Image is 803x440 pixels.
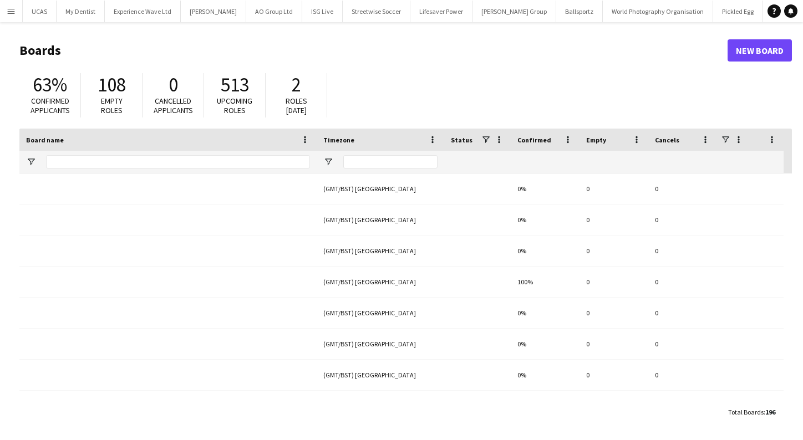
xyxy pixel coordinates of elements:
[154,96,193,115] span: Cancelled applicants
[580,173,648,204] div: 0
[580,236,648,266] div: 0
[648,298,717,328] div: 0
[33,73,67,97] span: 63%
[648,360,717,390] div: 0
[23,1,57,22] button: UCAS
[286,96,307,115] span: Roles [DATE]
[19,42,728,59] h1: Boards
[511,298,580,328] div: 0%
[101,96,123,115] span: Empty roles
[31,96,70,115] span: Confirmed applicants
[648,391,717,421] div: 0
[46,155,310,168] input: Board name Filter Input
[765,408,775,416] span: 196
[580,329,648,359] div: 0
[410,1,472,22] button: Lifesaver Power
[57,1,105,22] button: My Dentist
[451,136,472,144] span: Status
[648,267,717,297] div: 0
[317,204,444,235] div: (GMT/BST) [GEOGRAPHIC_DATA]
[580,391,648,421] div: 0
[317,329,444,359] div: (GMT/BST) [GEOGRAPHIC_DATA]
[517,136,551,144] span: Confirmed
[648,204,717,235] div: 0
[648,173,717,204] div: 0
[181,1,246,22] button: [PERSON_NAME]
[246,1,302,22] button: AO Group Ltd
[317,236,444,266] div: (GMT/BST) [GEOGRAPHIC_DATA]
[217,96,252,115] span: Upcoming roles
[580,267,648,297] div: 0
[511,236,580,266] div: 0%
[169,73,178,97] span: 0
[343,1,410,22] button: Streetwise Soccer
[317,360,444,390] div: (GMT/BST) [GEOGRAPHIC_DATA]
[26,157,36,167] button: Open Filter Menu
[580,204,648,235] div: 0
[292,73,301,97] span: 2
[317,173,444,204] div: (GMT/BST) [GEOGRAPHIC_DATA]
[98,73,126,97] span: 108
[323,136,354,144] span: Timezone
[580,360,648,390] div: 0
[26,136,64,144] span: Board name
[105,1,181,22] button: Experience Wave Ltd
[511,173,580,204] div: 0%
[511,204,580,235] div: 0%
[317,391,444,421] div: (GMT/BST) [GEOGRAPHIC_DATA]
[343,155,438,168] input: Timezone Filter Input
[221,73,249,97] span: 513
[713,1,763,22] button: Pickled Egg
[556,1,603,22] button: Ballsportz
[728,39,792,62] a: New Board
[511,329,580,359] div: 0%
[472,1,556,22] button: [PERSON_NAME] Group
[323,157,333,167] button: Open Filter Menu
[586,136,606,144] span: Empty
[728,401,775,423] div: :
[603,1,713,22] button: World Photography Organisation
[648,236,717,266] div: 0
[317,298,444,328] div: (GMT/BST) [GEOGRAPHIC_DATA]
[655,136,679,144] span: Cancels
[511,360,580,390] div: 0%
[580,298,648,328] div: 0
[648,329,717,359] div: 0
[511,267,580,297] div: 100%
[302,1,343,22] button: ISG Live
[317,267,444,297] div: (GMT/BST) [GEOGRAPHIC_DATA]
[728,408,764,416] span: Total Boards
[511,391,580,421] div: 0%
